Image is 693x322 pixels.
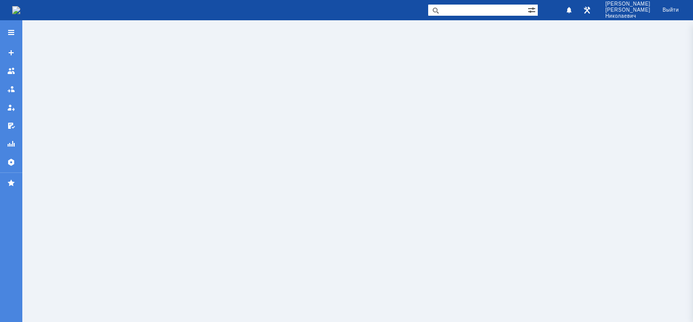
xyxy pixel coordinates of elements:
[528,5,538,14] span: Расширенный поиск
[3,136,19,152] a: Отчеты
[3,45,19,61] a: Создать заявку
[12,6,20,14] a: Перейти на домашнюю страницу
[605,1,650,7] span: [PERSON_NAME]
[3,99,19,116] a: Мои заявки
[3,63,19,79] a: Заявки на командах
[581,4,593,16] a: Перейти в интерфейс администратора
[3,81,19,97] a: Заявки в моей ответственности
[12,6,20,14] img: logo
[3,118,19,134] a: Мои согласования
[605,13,650,19] span: Николаевич
[3,154,19,170] a: Настройки
[605,7,650,13] span: [PERSON_NAME]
